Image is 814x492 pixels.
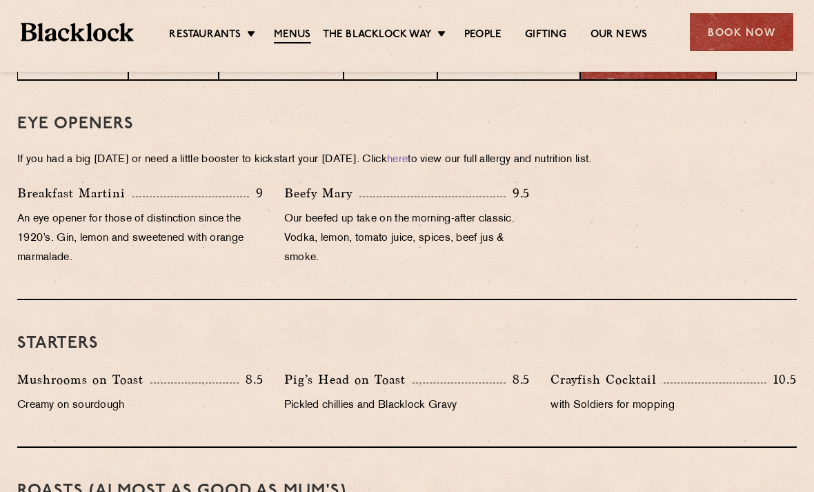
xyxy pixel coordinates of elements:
p: 9 [249,184,264,202]
h3: Starters [17,335,797,353]
p: 8.5 [506,371,530,388]
p: Our beefed up take on the morning-after classic. Vodka, lemon, tomato juice, spices, beef jus & s... [284,210,530,268]
p: Pickled chillies and Blacklock Gravy [284,396,530,415]
p: Crayfish Cocktail [550,370,664,389]
a: Gifting [525,28,566,42]
a: Menus [274,28,311,43]
div: Book Now [690,13,793,51]
p: If you had a big [DATE] or need a little booster to kickstart your [DATE]. Click to view our full... [17,150,797,170]
p: Pig’s Head on Toast [284,370,413,389]
p: Breakfast Martini [17,184,132,203]
a: The Blacklock Way [323,28,432,42]
p: Mushrooms on Toast [17,370,150,389]
a: here [387,155,408,165]
p: with Soldiers for mopping [550,396,797,415]
h3: Eye openers [17,115,797,133]
p: 8.5 [239,371,264,388]
p: An eye opener for those of distinction since the 1920’s. Gin, lemon and sweetened with orange mar... [17,210,264,268]
p: Creamy on sourdough [17,396,264,415]
p: Beefy Mary [284,184,359,203]
p: 10.5 [766,371,797,388]
a: People [464,28,502,42]
p: 9.5 [506,184,530,202]
img: BL_Textured_Logo-footer-cropped.svg [21,23,134,42]
a: Our News [590,28,648,42]
a: Restaurants [169,28,241,42]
